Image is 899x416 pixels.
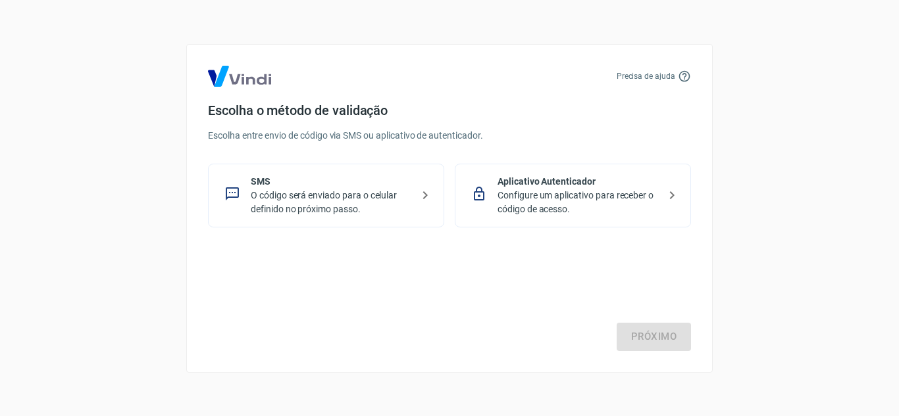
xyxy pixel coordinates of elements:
[455,164,691,227] div: Aplicativo AutenticadorConfigure um aplicativo para receber o código de acesso.
[208,164,444,227] div: SMSO código será enviado para o celular definido no próximo passo.
[498,189,659,216] p: Configure um aplicativo para receber o código de acesso.
[251,189,412,216] p: O código será enviado para o celular definido no próximo passo.
[498,175,659,189] p: Aplicativo Autenticador
[617,70,675,82] p: Precisa de ajuda
[208,129,691,143] p: Escolha entre envio de código via SMS ou aplicativo de autenticador.
[208,66,271,87] img: Logo Vind
[251,175,412,189] p: SMS
[208,103,691,118] h4: Escolha o método de validação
